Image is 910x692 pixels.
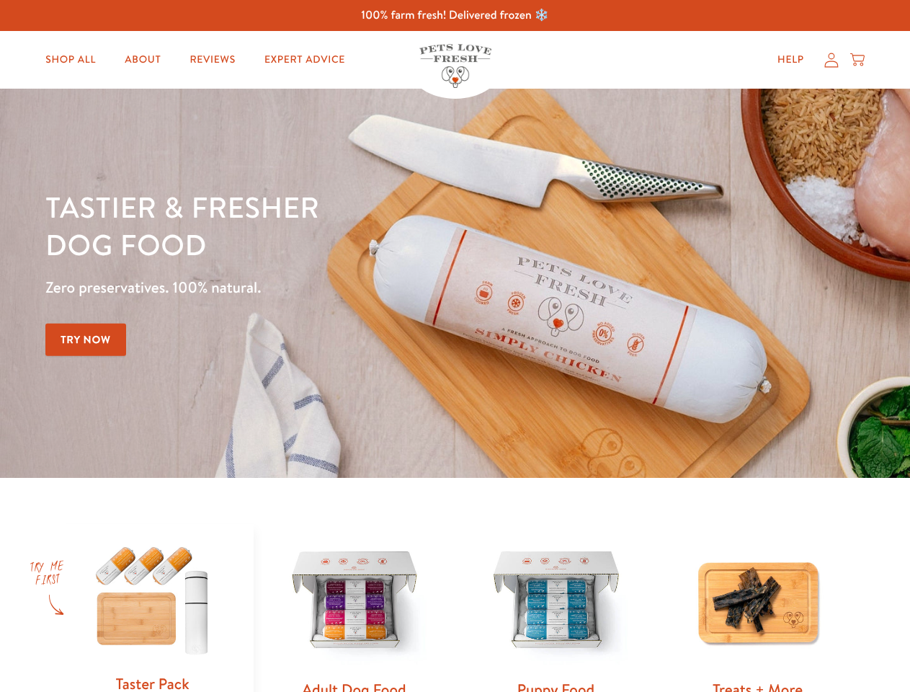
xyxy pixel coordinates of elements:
img: Pets Love Fresh [419,44,491,88]
h1: Tastier & fresher dog food [45,188,592,263]
a: Help [766,45,816,74]
a: Reviews [178,45,246,74]
a: Expert Advice [253,45,357,74]
p: Zero preservatives. 100% natural. [45,275,592,301]
a: Try Now [45,324,126,356]
a: Shop All [34,45,107,74]
a: About [113,45,172,74]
